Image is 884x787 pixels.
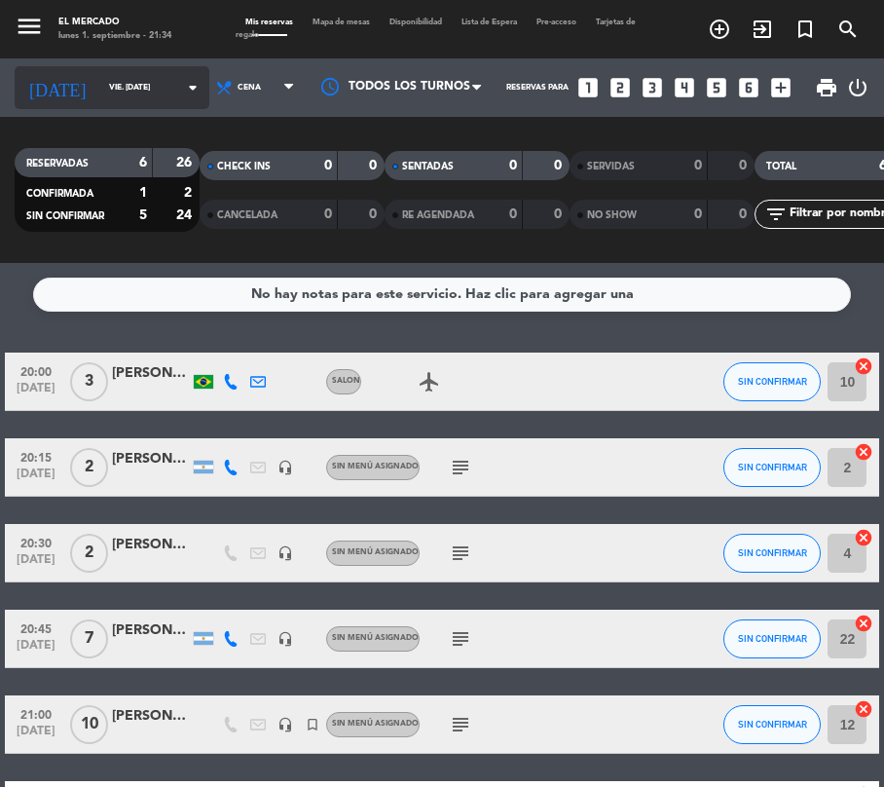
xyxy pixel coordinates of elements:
[846,58,869,117] div: LOG OUT
[12,725,60,747] span: [DATE]
[509,159,517,172] strong: 0
[12,702,60,725] span: 21:00
[12,553,60,576] span: [DATE]
[608,75,633,100] i: looks_two
[764,203,788,226] i: filter_list
[402,210,474,220] span: RE AGENDADA
[751,18,774,41] i: exit_to_app
[26,189,93,199] span: CONFIRMADA
[184,186,196,200] strong: 2
[236,19,303,26] span: Mis reservas
[112,448,190,470] div: [PERSON_NAME]
[554,207,566,221] strong: 0
[26,211,104,221] span: SIN CONFIRMAR
[723,705,821,744] button: SIN CONFIRMAR
[112,705,190,728] div: [PERSON_NAME] / Gexcorp
[738,462,807,472] span: SIN CONFIRMAR
[736,75,761,100] i: looks_6
[332,720,419,728] span: Sin menú asignado
[139,156,147,169] strong: 6
[836,18,860,41] i: search
[26,159,89,169] span: RESERVADAS
[70,705,108,744] span: 10
[768,75,793,100] i: add_box
[12,382,60,404] span: [DATE]
[112,362,190,385] div: [PERSON_NAME]
[181,76,204,99] i: arrow_drop_down
[739,159,751,172] strong: 0
[793,18,817,41] i: turned_in_not
[139,208,147,222] strong: 5
[332,377,360,385] span: SALON
[449,456,472,479] i: subject
[217,210,277,220] span: CANCELADA
[277,545,293,561] i: headset_mic
[303,19,380,26] span: Mapa de mesas
[846,76,869,99] i: power_settings_new
[854,442,873,462] i: cancel
[12,617,60,639] span: 20:45
[58,16,171,29] div: El Mercado
[708,18,731,41] i: add_circle_outline
[723,534,821,573] button: SIN CONFIRMAR
[12,468,60,490] span: [DATE]
[12,445,60,468] span: 20:15
[738,633,807,644] span: SIN CONFIRMAR
[332,548,419,556] span: Sin menú asignado
[238,83,261,93] span: Cena
[449,627,472,651] i: subject
[738,376,807,387] span: SIN CONFIRMAR
[452,19,527,26] span: Lista de Espera
[332,634,419,642] span: Sin menú asignado
[305,717,320,732] i: turned_in_not
[723,448,821,487] button: SIN CONFIRMAR
[854,356,873,376] i: cancel
[723,362,821,401] button: SIN CONFIRMAR
[332,463,419,470] span: Sin menú asignado
[766,162,796,171] span: TOTAL
[70,619,108,658] span: 7
[277,460,293,475] i: headset_mic
[527,19,586,26] span: Pre-acceso
[277,717,293,732] i: headset_mic
[575,75,601,100] i: looks_one
[324,159,332,172] strong: 0
[506,83,569,93] span: Reservas para
[738,547,807,558] span: SIN CONFIRMAR
[587,162,635,171] span: SERVIDAS
[402,162,454,171] span: SENTADAS
[139,186,147,200] strong: 1
[854,528,873,547] i: cancel
[15,12,44,46] button: menu
[694,207,702,221] strong: 0
[449,542,472,565] i: subject
[15,12,44,41] i: menu
[449,713,472,736] i: subject
[70,448,108,487] span: 2
[12,531,60,553] span: 20:30
[672,75,697,100] i: looks_4
[587,210,637,220] span: NO SHOW
[554,159,566,172] strong: 0
[640,75,665,100] i: looks_3
[380,19,452,26] span: Disponibilidad
[217,162,271,171] span: CHECK INS
[815,76,838,99] span: print
[251,283,634,306] div: No hay notas para este servicio. Haz clic para agregar una
[704,75,729,100] i: looks_5
[112,534,190,556] div: [PERSON_NAME], [PERSON_NAME]
[369,207,381,221] strong: 0
[176,156,196,169] strong: 26
[694,159,702,172] strong: 0
[70,362,108,401] span: 3
[854,614,873,633] i: cancel
[176,208,196,222] strong: 24
[418,370,441,393] i: airplanemode_active
[58,29,171,43] div: lunes 1. septiembre - 21:34
[277,631,293,647] i: headset_mic
[369,159,381,172] strong: 0
[324,207,332,221] strong: 0
[112,619,190,642] div: [PERSON_NAME] [PERSON_NAME]
[739,207,751,221] strong: 0
[12,359,60,382] span: 20:00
